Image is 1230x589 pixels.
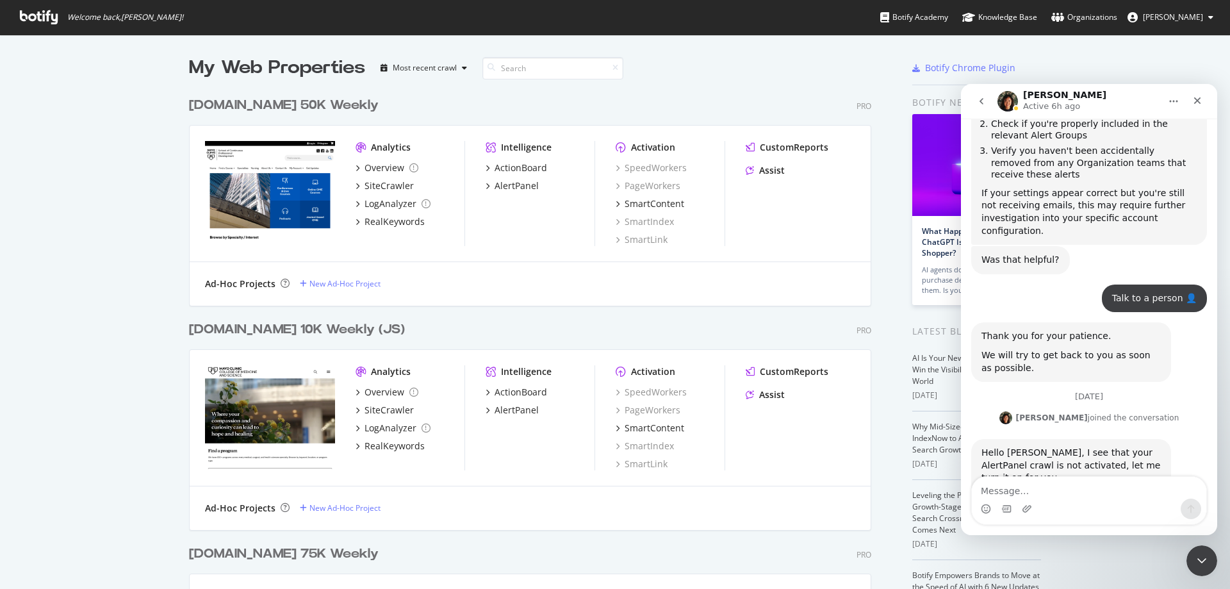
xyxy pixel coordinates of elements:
[616,215,674,228] div: SmartIndex
[365,440,425,452] div: RealKeywords
[631,365,675,378] div: Activation
[495,162,547,174] div: ActionBoard
[625,422,684,435] div: SmartContent
[393,64,457,72] div: Most recent crawl
[857,325,871,336] div: Pro
[365,197,416,210] div: LogAnalyzer
[759,388,785,401] div: Assist
[616,179,680,192] a: PageWorkers
[205,141,335,245] img: ce.mayo.edu
[912,324,1041,338] div: Latest Blog Posts
[1143,12,1203,22] span: Joanne Brickles
[495,179,539,192] div: AlertPanel
[356,162,418,174] a: Overview
[365,162,404,174] div: Overview
[67,12,183,22] span: Welcome back, [PERSON_NAME] !
[189,545,384,563] a: [DOMAIN_NAME] 75K Weekly
[356,440,425,452] a: RealKeywords
[616,404,680,417] div: PageWorkers
[616,233,668,246] a: SmartLink
[912,95,1041,110] div: Botify news
[616,162,687,174] a: SpeedWorkers
[356,404,414,417] a: SiteCrawler
[495,404,539,417] div: AlertPanel
[189,96,384,115] a: [DOMAIN_NAME] 50K Weekly
[365,215,425,228] div: RealKeywords
[189,55,365,81] div: My Web Properties
[912,421,1035,455] a: Why Mid-Sized Brands Should Use IndexNow to Accelerate Organic Search Growth
[760,141,828,154] div: CustomReports
[365,179,414,192] div: SiteCrawler
[912,490,1034,535] a: Leveling the Playing Field: Why Growth-Stage Companies Are at a Search Crossroads, and What Comes...
[309,278,381,289] div: New Ad-Hoc Project
[912,62,1015,74] a: Botify Chrome Plugin
[1186,545,1217,576] iframe: Intercom live chat
[356,215,425,228] a: RealKeywords
[616,197,684,210] a: SmartContent
[922,265,1031,295] div: AI agents don’t just influence purchase decisions — they make them. Is your brand ready?
[616,386,687,399] a: SpeedWorkers
[1117,7,1224,28] button: [PERSON_NAME]
[356,197,430,210] a: LogAnalyzer
[365,386,404,399] div: Overview
[616,422,684,435] a: SmartContent
[616,458,668,470] div: SmartLink
[365,404,414,417] div: SiteCrawler
[912,538,1041,550] div: [DATE]
[365,422,416,435] div: LogAnalyzer
[189,320,405,339] div: [DOMAIN_NAME] 10K Weekly (JS)
[631,141,675,154] div: Activation
[962,11,1037,24] div: Knowledge Base
[912,390,1041,401] div: [DATE]
[922,226,1011,258] a: What Happens When ChatGPT Is Your Holiday Shopper?
[189,545,379,563] div: [DOMAIN_NAME] 75K Weekly
[356,422,430,435] a: LogAnalyzer
[309,502,381,513] div: New Ad-Hoc Project
[501,141,552,154] div: Intelligence
[205,365,335,469] img: college.mayo.edu
[857,549,871,560] div: Pro
[205,278,275,290] div: Ad-Hoc Projects
[625,197,684,210] div: SmartContent
[759,164,785,177] div: Assist
[486,386,547,399] a: ActionBoard
[746,365,828,378] a: CustomReports
[482,57,623,79] input: Search
[746,141,828,154] a: CustomReports
[300,278,381,289] a: New Ad-Hoc Project
[1051,11,1117,24] div: Organizations
[961,84,1217,535] iframe: Intercom live chat
[189,96,379,115] div: [DOMAIN_NAME] 50K Weekly
[356,179,414,192] a: SiteCrawler
[300,502,381,513] a: New Ad-Hoc Project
